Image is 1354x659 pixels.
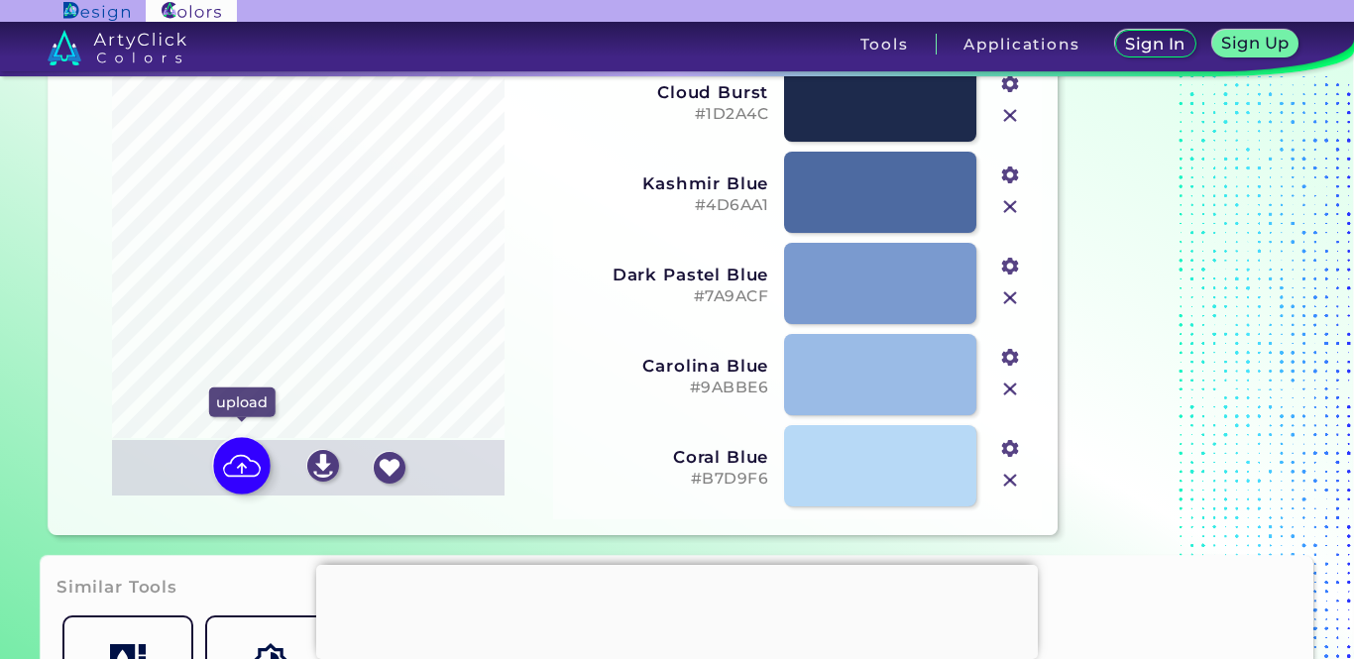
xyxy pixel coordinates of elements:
h3: Tools [860,37,909,52]
h3: Applications [963,37,1079,52]
img: ArtyClick Design logo [63,2,130,21]
h5: Sign Up [1221,35,1289,51]
a: Sign In [1115,30,1196,57]
h5: #7A9ACF [566,287,768,306]
h3: Dark Pastel Blue [566,265,768,284]
h3: Carolina Blue [566,356,768,376]
img: icon_download_white.svg [307,450,339,482]
h3: Coral Blue [566,447,768,467]
a: Sign Up [1212,30,1299,57]
h5: #9ABBE6 [566,379,768,397]
h5: #B7D9F6 [566,470,768,489]
h3: Kashmir Blue [566,173,768,193]
h3: Similar Tools [56,576,177,600]
img: icon picture [213,438,271,495]
h5: #4D6AA1 [566,196,768,215]
img: icon_close.svg [997,468,1023,494]
p: upload [209,387,275,417]
h3: Cloud Burst [566,82,768,102]
iframe: Advertisement [316,565,1038,654]
img: icon_close.svg [997,194,1023,220]
h5: Sign In [1125,36,1185,52]
img: icon_close.svg [997,103,1023,129]
img: icon_close.svg [997,285,1023,311]
img: icon_close.svg [997,377,1023,402]
h5: #1D2A4C [566,105,768,124]
img: icon_favourite_white.svg [374,452,405,484]
img: logo_artyclick_colors_white.svg [48,30,187,65]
